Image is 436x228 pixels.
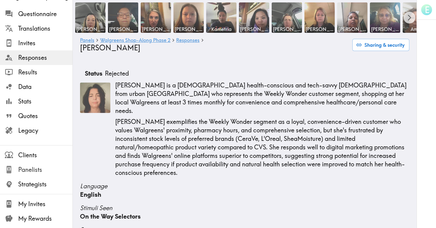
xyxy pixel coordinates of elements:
span: Clients [18,151,72,159]
a: Walgreens Shop-Along Phase 2 [100,38,170,43]
span: [PERSON_NAME] [175,26,203,32]
a: [PERSON_NAME] [107,1,139,34]
span: Questionnaire [18,10,72,18]
a: [PERSON_NAME] [303,1,336,34]
button: Scroll right [404,12,415,24]
button: Sharing & security [352,39,409,51]
span: [PERSON_NAME] [80,43,140,52]
span: Quotes [18,112,72,120]
span: [PERSON_NAME] [109,26,137,32]
span: Results [18,68,72,77]
span: Data [18,83,72,91]
span: Invites [18,39,72,47]
a: Responses [176,38,200,43]
span: Translations [18,24,72,33]
p: [PERSON_NAME] exemplifies the Weekly Wonder segment as a loyal, convenience-driven customer who v... [115,117,409,177]
a: Amber [401,1,434,34]
span: [PERSON_NAME] [76,26,104,32]
a: [PERSON_NAME] [139,1,172,34]
span: Panelists [18,165,72,174]
a: [PERSON_NAME] [172,1,205,34]
span: Language [80,182,107,190]
span: E [425,5,429,15]
img: Thumbnail [80,83,110,113]
span: [PERSON_NAME] [273,26,301,32]
a: [PERSON_NAME] [336,1,369,34]
a: [PERSON_NAME] [74,1,107,34]
span: Kametria [207,26,235,32]
span: Stats [18,97,72,106]
a: [PERSON_NAME] [238,1,270,34]
span: [PERSON_NAME] [306,26,334,32]
span: Stimuli Seen [80,204,112,212]
span: [PERSON_NAME] [240,26,268,32]
span: [PERSON_NAME] [142,26,170,32]
span: On the Way Selectors [80,213,141,220]
span: Responses [18,53,72,62]
span: Amber [404,26,432,32]
a: [PERSON_NAME] [270,1,303,34]
span: [PERSON_NAME] [371,26,399,32]
span: My Rewards [18,214,72,223]
button: E [421,4,433,16]
span: [PERSON_NAME] [338,26,366,32]
p: [PERSON_NAME] is a [DEMOGRAPHIC_DATA] health-conscious and tech-savvy [DEMOGRAPHIC_DATA] from urb... [115,81,409,115]
p: Status [85,69,102,78]
span: My Invites [18,200,72,208]
a: Kametria [205,1,238,34]
span: Strategists [18,180,72,189]
p: Rejected [105,69,129,78]
a: [PERSON_NAME] [369,1,401,34]
span: English [80,191,101,198]
span: Legacy [18,126,72,135]
a: Panels [80,38,94,43]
